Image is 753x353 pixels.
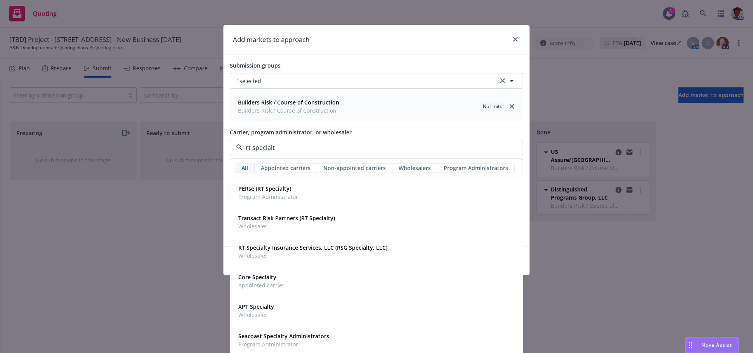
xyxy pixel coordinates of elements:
[702,342,732,348] span: Nova Assist
[238,193,298,201] span: Program Administrator
[230,73,523,89] button: 1selectedclear selection
[399,164,431,172] span: Wholesalers
[261,164,311,172] span: Appointed carriers
[483,103,502,110] span: No limits
[507,102,517,111] a: close
[511,35,520,44] a: close
[686,338,696,353] div: Drag to move
[230,129,352,136] span: Carrier, program administrator, or wholesaler
[238,282,285,290] span: Appointed carrier
[238,333,329,340] strong: Seacoast Specialty Administrators
[448,157,523,165] a: View Top Trading Partners
[238,244,387,252] strong: RT Specialty Insurance Services, LLC (RSG Specialty, LLC)
[230,62,281,69] span: Submission groups
[233,35,309,45] h1: Add markets to approach
[238,215,335,222] strong: Transact Risk Partners (RT Specialty)
[236,77,261,85] span: 1 selected
[323,164,386,172] span: Non-appointed carriers
[238,223,335,231] span: Wholesaler
[238,274,276,281] strong: Core Specialty
[238,252,387,260] span: Wholesaler
[685,337,739,353] button: Nova Assist
[238,303,274,311] strong: XPT Specialty
[238,106,339,115] span: Builders Risk / Course of Construction
[444,164,508,172] span: Program Administrators
[238,185,291,193] strong: PERse (RT Specialty)
[243,143,507,152] input: Select a carrier, program administrator, or wholesaler
[498,76,507,85] a: clear selection
[238,341,329,349] span: Program Administrator
[238,99,339,106] strong: Builders Risk / Course of Construction
[238,311,274,319] span: Wholesaler
[241,164,248,172] span: All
